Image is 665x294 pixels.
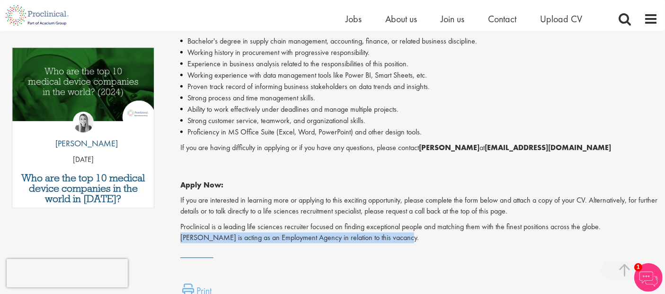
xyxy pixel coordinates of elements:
img: Chatbot [634,263,663,292]
strong: [EMAIL_ADDRESS][DOMAIN_NAME] [485,143,611,152]
li: Strong process and time management skills. [180,92,658,104]
li: Working history in procurement with progressive responsibility. [180,47,658,58]
a: Contact [488,13,516,25]
li: Proficiency in MS Office Suite (Excel, Word, PowerPoint) and other design tools. [180,126,658,138]
iframe: reCAPTCHA [7,259,128,287]
li: Ability to work effectively under deadlines and manage multiple projects. [180,104,658,115]
p: [PERSON_NAME] [48,137,118,150]
a: Jobs [346,13,362,25]
p: Proclinical is a leading life sciences recruiter focused on finding exceptional people and matchi... [180,222,658,243]
a: Who are the top 10 medical device companies in the world in [DATE]? [17,173,149,204]
a: Join us [441,13,464,25]
a: Hannah Burke [PERSON_NAME] [48,112,118,154]
strong: Apply Now: [180,180,223,190]
img: Hannah Burke [73,112,94,133]
li: Proven track record of informing business stakeholders on data trends and insights. [180,81,658,92]
li: Working experience with data management tools like Power BI, Smart Sheets, etc. [180,70,658,81]
strong: [PERSON_NAME] [419,143,479,152]
p: If you are having difficulty in applying or if you have any questions, please contact at [180,143,658,153]
li: Strong customer service, teamwork, and organizational skills. [180,115,658,126]
img: Top 10 Medical Device Companies 2024 [12,48,154,122]
p: [DATE] [12,154,154,165]
a: Link to a post [12,48,154,132]
p: If you are interested in learning more or applying to this exciting opportunity, please complete ... [180,195,658,217]
a: Upload CV [540,13,582,25]
span: 1 [634,263,642,271]
li: Bachelor's degree in supply chain management, accounting, finance, or related business discipline. [180,36,658,47]
a: About us [385,13,417,25]
li: Experience in business analysis related to the responsibilities of this position. [180,58,658,70]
